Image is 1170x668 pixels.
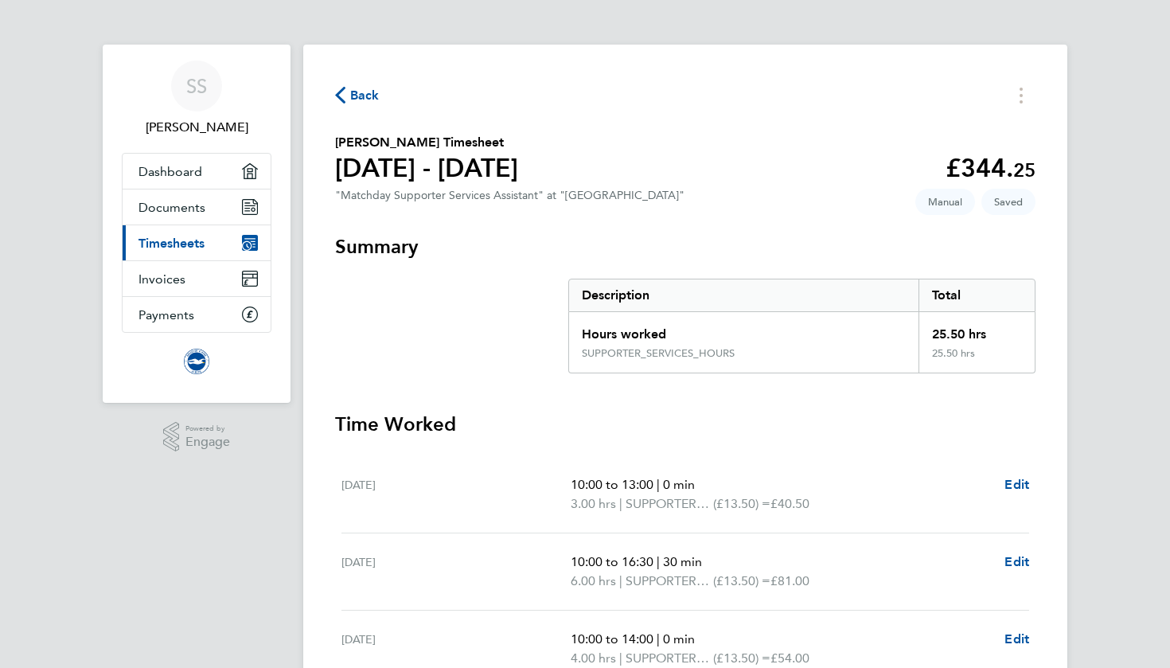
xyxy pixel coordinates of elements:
[657,554,660,569] span: |
[770,650,809,666] span: £54.00
[122,118,271,137] span: Samuel Slydel
[123,225,271,260] a: Timesheets
[103,45,291,403] nav: Main navigation
[1004,554,1029,569] span: Edit
[571,650,616,666] span: 4.00 hrs
[138,236,205,251] span: Timesheets
[138,271,185,287] span: Invoices
[713,496,770,511] span: (£13.50) =
[569,312,918,347] div: Hours worked
[770,573,809,588] span: £81.00
[918,347,1035,373] div: 25.50 hrs
[123,189,271,225] a: Documents
[335,189,684,202] div: "Matchday Supporter Services Assistant" at "[GEOGRAPHIC_DATA]"
[185,436,230,449] span: Engage
[138,164,202,179] span: Dashboard
[138,200,205,215] span: Documents
[335,234,1035,260] h3: Summary
[123,261,271,296] a: Invoices
[341,553,571,591] div: [DATE]
[918,312,1035,347] div: 25.50 hrs
[770,496,809,511] span: £40.50
[626,494,713,514] span: SUPPORTER_SERVICES_HOURS
[915,189,975,215] span: This timesheet was manually created.
[1004,553,1029,572] a: Edit
[569,279,918,311] div: Description
[335,133,518,152] h2: [PERSON_NAME] Timesheet
[1004,631,1029,647] span: Edit
[663,554,702,569] span: 30 min
[184,349,209,374] img: brightonandhovealbion-logo-retina.png
[626,649,713,668] span: SUPPORTER_SERVICES_HOURS
[918,279,1035,311] div: Total
[1004,475,1029,494] a: Edit
[571,477,653,492] span: 10:00 to 13:00
[568,279,1035,373] div: Summary
[626,572,713,591] span: SUPPORTER_SERVICES_HOURS
[1013,158,1035,182] span: 25
[1007,83,1035,107] button: Timesheets Menu
[657,477,660,492] span: |
[1004,477,1029,492] span: Edit
[619,496,622,511] span: |
[713,573,770,588] span: (£13.50) =
[341,630,571,668] div: [DATE]
[571,573,616,588] span: 6.00 hrs
[335,85,380,105] button: Back
[713,650,770,666] span: (£13.50) =
[981,189,1035,215] span: This timesheet is Saved.
[663,477,695,492] span: 0 min
[341,475,571,514] div: [DATE]
[163,422,231,452] a: Powered byEngage
[122,61,271,137] a: SS[PERSON_NAME]
[571,496,616,511] span: 3.00 hrs
[123,154,271,189] a: Dashboard
[946,153,1035,183] app-decimal: £344.
[1004,630,1029,649] a: Edit
[571,631,653,647] span: 10:00 to 14:00
[335,152,518,184] h1: [DATE] - [DATE]
[582,347,735,360] div: SUPPORTER_SERVICES_HOURS
[185,422,230,436] span: Powered by
[663,631,695,647] span: 0 min
[619,650,622,666] span: |
[350,86,380,105] span: Back
[138,307,194,322] span: Payments
[619,573,622,588] span: |
[335,412,1035,437] h3: Time Worked
[657,631,660,647] span: |
[123,297,271,332] a: Payments
[122,349,271,374] a: Go to home page
[571,554,653,569] span: 10:00 to 16:30
[186,76,207,96] span: SS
